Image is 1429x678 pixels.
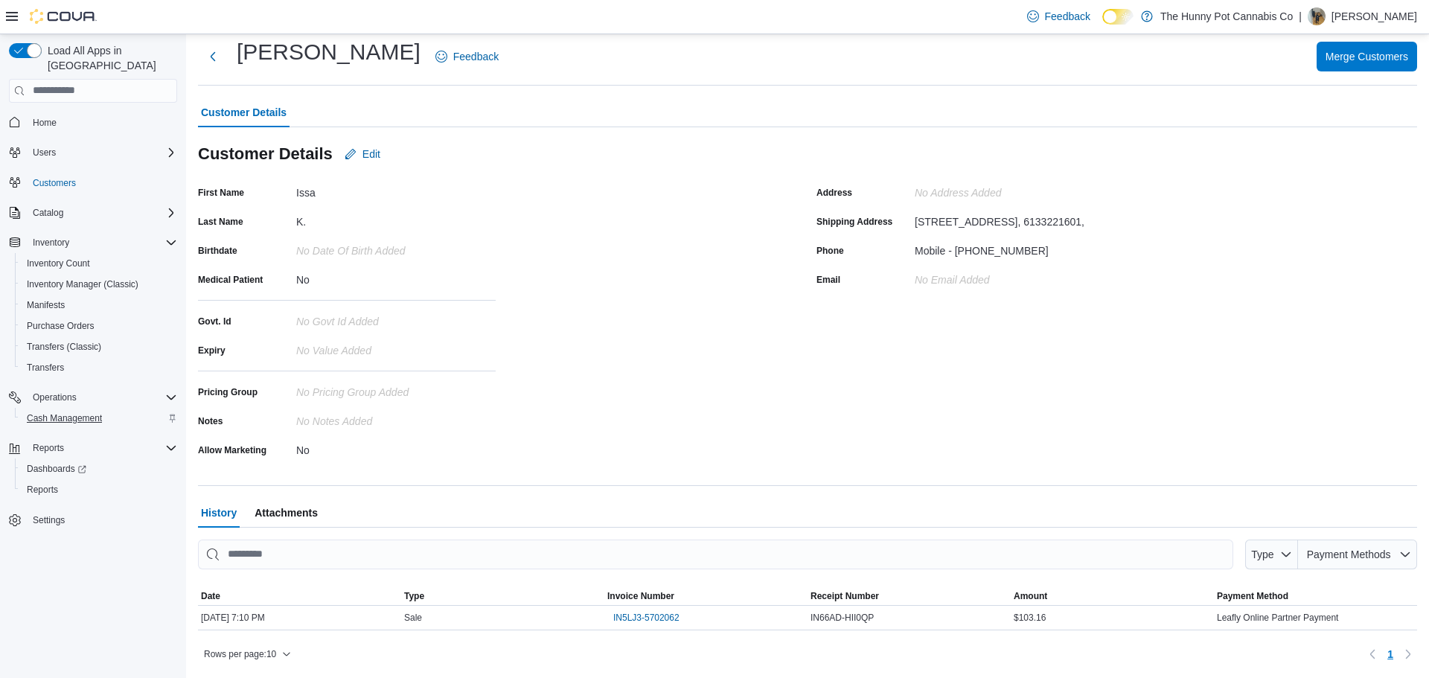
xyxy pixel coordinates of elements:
[27,204,69,222] button: Catalog
[30,9,97,24] img: Cova
[198,316,231,327] label: Govt. Id
[816,216,892,228] label: Shipping Address
[21,317,177,335] span: Purchase Orders
[201,498,237,528] span: History
[1160,7,1293,25] p: The Hunny Pot Cannabis Co
[198,444,266,456] label: Allow Marketing
[1214,587,1417,605] button: Payment Method
[27,258,90,269] span: Inventory Count
[27,174,82,192] a: Customers
[21,296,177,314] span: Manifests
[21,275,144,293] a: Inventory Manager (Classic)
[453,49,499,64] span: Feedback
[204,648,276,660] span: Rows per page : 10
[604,587,808,605] button: Invoice Number
[404,612,422,624] span: Sale
[21,255,96,272] a: Inventory Count
[811,590,879,602] span: Receipt Number
[21,338,177,356] span: Transfers (Classic)
[201,612,265,624] span: [DATE] 7:10 PM
[1011,587,1214,605] button: Amount
[198,274,263,286] label: Medical Patient
[27,299,65,311] span: Manifests
[1399,645,1417,663] button: Next page
[3,387,183,408] button: Operations
[255,498,318,528] span: Attachments
[21,481,64,499] a: Reports
[27,234,75,252] button: Inventory
[1364,645,1381,663] button: Previous page
[1364,642,1417,666] nav: Pagination for table:
[33,442,64,454] span: Reports
[21,359,70,377] a: Transfers
[198,216,243,228] label: Last Name
[27,463,86,475] span: Dashboards
[33,207,63,219] span: Catalog
[21,460,92,478] a: Dashboards
[237,37,421,67] h1: [PERSON_NAME]
[27,439,70,457] button: Reports
[1045,9,1090,24] span: Feedback
[21,409,177,427] span: Cash Management
[21,275,177,293] span: Inventory Manager (Classic)
[198,540,1233,569] input: This is a search bar. As you type, the results lower in the page will automatically filter.
[21,317,100,335] a: Purchase Orders
[1011,609,1214,627] div: $103.16
[27,278,138,290] span: Inventory Manager (Classic)
[1217,590,1288,602] span: Payment Method
[33,514,65,526] span: Settings
[27,144,62,161] button: Users
[15,274,183,295] button: Inventory Manager (Classic)
[21,255,177,272] span: Inventory Count
[9,106,177,570] nav: Complex example
[21,409,108,427] a: Cash Management
[15,408,183,429] button: Cash Management
[3,438,183,458] button: Reports
[1381,642,1399,666] ul: Pagination for table:
[915,210,1084,228] div: [STREET_ADDRESS], 6133221601,
[607,609,685,627] button: IN5LJ3-5702062
[1299,7,1302,25] p: |
[3,172,183,194] button: Customers
[808,587,1011,605] button: Receipt Number
[201,590,220,602] span: Date
[198,245,237,257] label: Birthdate
[198,587,401,605] button: Date
[33,237,69,249] span: Inventory
[15,336,183,357] button: Transfers (Classic)
[296,210,496,228] div: K.
[27,511,71,529] a: Settings
[3,202,183,223] button: Catalog
[1387,647,1393,662] span: 1
[3,142,183,163] button: Users
[33,177,76,189] span: Customers
[1021,1,1096,31] a: Feedback
[27,341,101,353] span: Transfers (Classic)
[201,97,287,127] span: Customer Details
[21,296,71,314] a: Manifests
[21,359,177,377] span: Transfers
[607,590,674,602] span: Invoice Number
[27,362,64,374] span: Transfers
[296,380,496,398] div: No Pricing Group Added
[3,509,183,531] button: Settings
[1014,590,1047,602] span: Amount
[1245,540,1299,569] button: Type
[33,391,77,403] span: Operations
[1332,7,1417,25] p: [PERSON_NAME]
[1381,642,1399,666] button: Page 1 of 1
[296,310,496,327] div: No Govt Id added
[816,274,840,286] label: Email
[613,612,680,624] span: IN5LJ3-5702062
[21,481,177,499] span: Reports
[198,42,228,71] button: Next
[429,42,505,71] a: Feedback
[1102,9,1134,25] input: Dark Mode
[296,339,496,356] div: No value added
[27,114,63,132] a: Home
[1251,549,1273,560] span: Type
[15,479,183,500] button: Reports
[27,320,95,332] span: Purchase Orders
[1317,42,1417,71] button: Merge Customers
[1307,549,1391,560] span: Payment Methods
